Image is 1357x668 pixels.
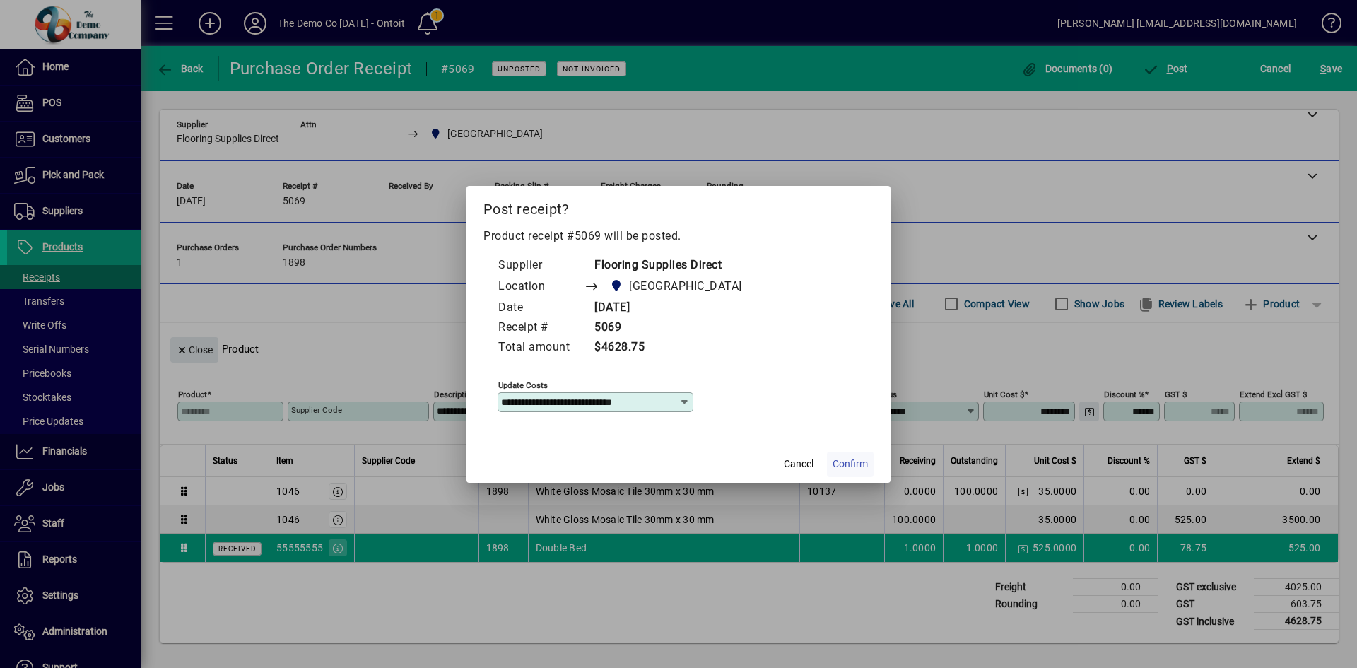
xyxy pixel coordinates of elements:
[498,318,584,338] td: Receipt #
[584,318,769,338] td: 5069
[584,298,769,318] td: [DATE]
[827,452,874,477] button: Confirm
[629,278,742,295] span: [GEOGRAPHIC_DATA]
[498,380,548,389] mat-label: Update costs
[483,228,874,245] p: Product receipt #5069 will be posted.
[833,457,868,471] span: Confirm
[776,452,821,477] button: Cancel
[606,276,748,296] span: Auckland
[498,338,584,358] td: Total amount
[784,457,813,471] span: Cancel
[584,256,769,276] td: Flooring Supplies Direct
[498,276,584,298] td: Location
[498,256,584,276] td: Supplier
[466,186,891,227] h2: Post receipt?
[498,298,584,318] td: Date
[584,338,769,358] td: $4628.75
